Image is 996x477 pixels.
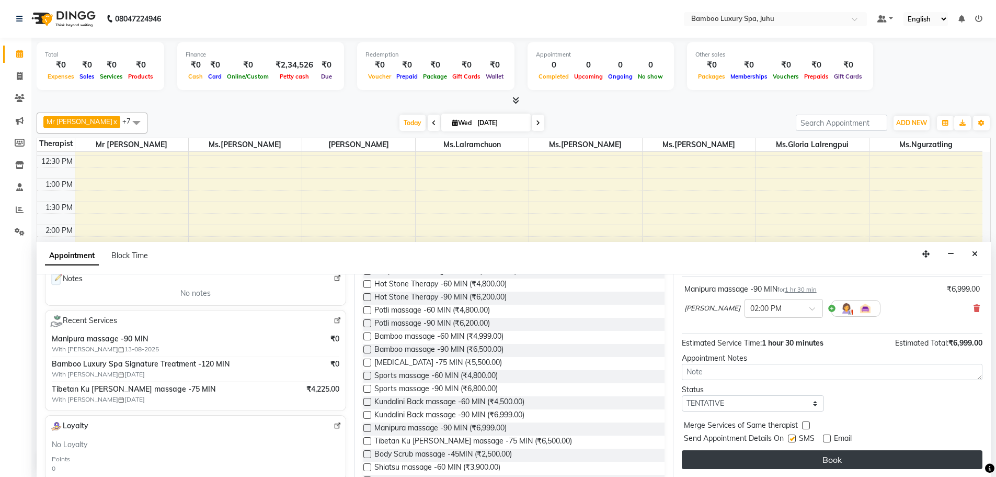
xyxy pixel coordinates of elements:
span: Ongoing [605,73,635,80]
span: Hot Stone Therapy -60 MIN (₹4,800.00) [374,279,507,292]
span: Appointment [45,247,99,265]
div: ₹0 [186,59,205,71]
span: Gift Cards [831,73,865,80]
span: Manipura massage -90 MIN (₹6,999.00) [374,423,507,436]
span: ADD NEW [896,119,927,127]
span: Potli massage -60 MIN (₹4,800.00) [374,305,490,318]
div: Redemption [365,50,506,59]
div: 2:00 PM [43,225,75,236]
span: Cash [186,73,205,80]
span: Kundalini Back massage -90 MIN (₹6,999.00) [374,409,524,423]
span: Expenses [45,73,77,80]
button: Book [682,450,982,469]
span: Send Appointment Details On [684,433,784,446]
span: +7 [122,117,139,125]
span: Memberships [728,73,770,80]
img: logo [27,4,98,34]
span: ₹0 [330,359,339,370]
div: Appointment Notes [682,353,982,364]
span: Wallet [483,73,506,80]
span: ₹0 [330,334,339,345]
span: Wed [450,119,474,127]
span: Upcoming [571,73,605,80]
span: Kundalini Back massage -60 MIN (₹4,500.00) [374,396,524,409]
span: No notes [180,288,211,299]
span: Mr [PERSON_NAME] [47,117,112,126]
span: Bamboo massage -60 MIN (₹4,999.00) [374,331,503,344]
span: Recent Services [50,315,117,327]
div: ₹0 [450,59,483,71]
span: Block Time [111,251,148,260]
img: Hairdresser.png [840,302,853,315]
span: Mr [PERSON_NAME] [75,138,188,151]
span: Email [834,433,852,446]
div: Total [45,50,156,59]
div: ₹0 [728,59,770,71]
img: Interior.png [859,302,872,315]
div: 12:30 PM [39,156,75,167]
div: Finance [186,50,336,59]
input: 2025-09-03 [474,115,526,131]
div: ₹6,999.00 [947,284,980,295]
div: ₹0 [483,59,506,71]
span: Sales [77,73,97,80]
span: Bamboo Luxury Spa Signature Treatment -120 MIN [52,359,268,370]
button: Close [967,246,982,262]
span: Loyalty [50,420,88,433]
span: Ms.[PERSON_NAME] [643,138,755,151]
span: Shiatsu massage -60 MIN (₹3,900.00) [374,462,500,475]
span: Sports massage -60 MIN (₹4,800.00) [374,370,498,383]
span: Body Scrub massage -45MIN (₹2,500.00) [374,449,512,462]
span: Completed [536,73,571,80]
div: ₹0 [97,59,125,71]
span: Today [399,115,426,131]
div: ₹0 [45,59,77,71]
span: Card [205,73,224,80]
div: ₹0 [125,59,156,71]
div: Manipura massage -90 MIN [684,284,817,295]
span: Vouchers [770,73,802,80]
div: ₹0 [365,59,394,71]
div: 0 [536,59,571,71]
div: Appointment [536,50,666,59]
div: ₹0 [224,59,271,71]
span: Ms.Lalramchuon [416,138,529,151]
span: SMS [799,433,815,446]
span: Packages [695,73,728,80]
span: With [PERSON_NAME] 13-08-2025 [52,345,182,354]
span: [PERSON_NAME] [302,138,415,151]
span: Estimated Service Time: [682,338,762,348]
span: Potli massage -90 MIN (₹6,200.00) [374,318,490,331]
small: for [777,286,817,293]
span: Ms.[PERSON_NAME] [189,138,302,151]
span: With [PERSON_NAME] [DATE] [52,395,182,404]
span: Prepaids [802,73,831,80]
div: Therapist [37,138,75,149]
div: ₹2,34,526 [271,59,317,71]
div: 1:00 PM [43,179,75,190]
span: Products [125,73,156,80]
span: No Loyalty [52,439,87,450]
div: Points [52,454,70,464]
span: ₹6,999.00 [948,338,982,348]
div: ₹0 [205,59,224,71]
span: Tibetan Ku [PERSON_NAME] massage -75 MIN (₹6,500.00) [374,436,572,449]
span: Hot Stone Therapy -90 MIN (₹6,200.00) [374,292,507,305]
div: 1:30 PM [43,202,75,213]
span: Merge Services of Same therapist [684,420,798,433]
span: Prepaid [394,73,420,80]
span: [MEDICAL_DATA] -75 MIN (₹5,500.00) [374,357,502,370]
div: ₹0 [695,59,728,71]
span: [PERSON_NAME] [684,303,740,314]
span: Sports massage -90 MIN (₹6,800.00) [374,383,498,396]
span: 1 hr 30 min [785,286,817,293]
span: Gift Cards [450,73,483,80]
span: ₹4,225.00 [306,384,339,395]
span: Ms.Ngurzatling [869,138,983,151]
span: Notes [50,272,83,286]
div: ₹0 [802,59,831,71]
span: Package [420,73,450,80]
span: No show [635,73,666,80]
div: ₹0 [77,59,97,71]
div: 0 [635,59,666,71]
